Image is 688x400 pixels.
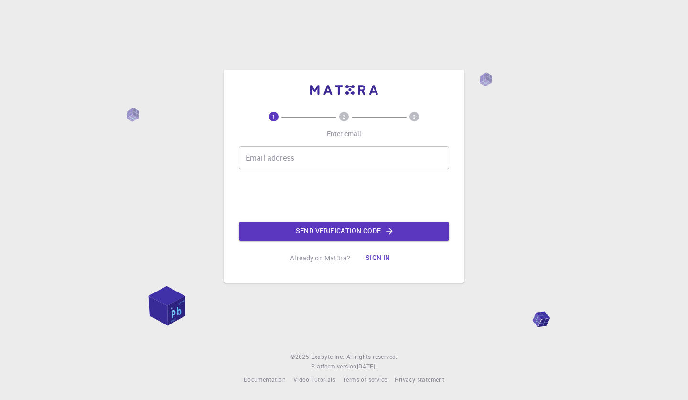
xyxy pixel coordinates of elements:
button: Send verification code [239,222,449,241]
a: Video Tutorials [293,375,335,385]
span: Terms of service [343,376,387,383]
span: Video Tutorials [293,376,335,383]
button: Sign in [358,249,398,268]
p: Enter email [327,129,362,139]
text: 2 [343,113,345,120]
span: Exabyte Inc. [311,353,344,360]
a: Terms of service [343,375,387,385]
span: Platform version [311,362,356,371]
span: [DATE] . [357,362,377,370]
a: [DATE]. [357,362,377,371]
a: Documentation [244,375,286,385]
a: Privacy statement [395,375,444,385]
p: Already on Mat3ra? [290,253,350,263]
span: Documentation [244,376,286,383]
span: All rights reserved. [346,352,398,362]
text: 3 [413,113,416,120]
a: Exabyte Inc. [311,352,344,362]
span: © 2025 [290,352,311,362]
iframe: reCAPTCHA [271,177,417,214]
span: Privacy statement [395,376,444,383]
text: 1 [272,113,275,120]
